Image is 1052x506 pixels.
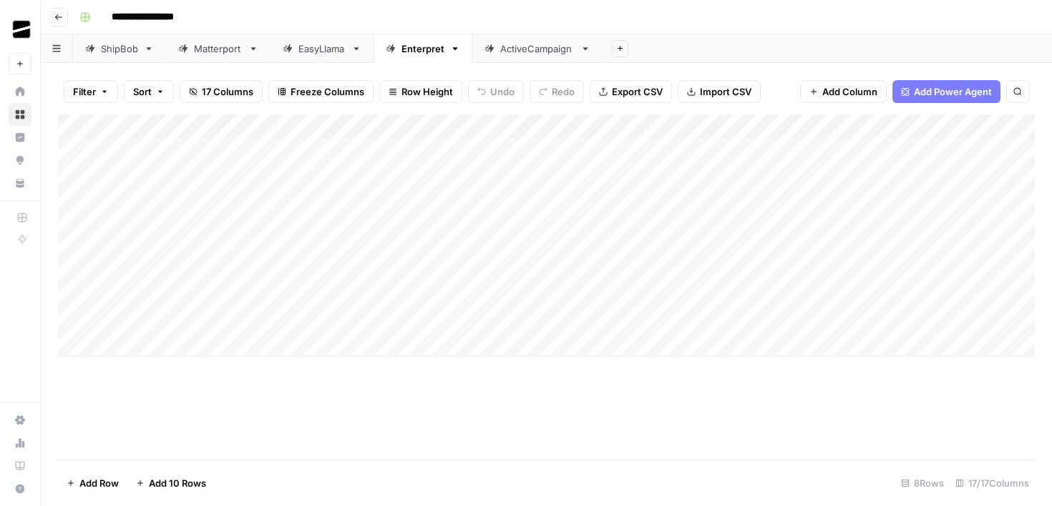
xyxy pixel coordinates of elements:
[133,84,152,99] span: Sort
[101,42,138,56] div: ShipBob
[678,80,761,103] button: Import CSV
[9,149,31,172] a: Opportunities
[612,84,663,99] span: Export CSV
[468,80,524,103] button: Undo
[58,472,127,495] button: Add Row
[472,34,603,63] a: ActiveCampaign
[895,472,950,495] div: 8 Rows
[73,84,96,99] span: Filter
[9,126,31,149] a: Insights
[374,34,472,63] a: Enterpret
[401,84,453,99] span: Row Height
[552,84,575,99] span: Redo
[379,80,462,103] button: Row Height
[950,472,1035,495] div: 17/17 Columns
[124,80,174,103] button: Sort
[194,42,243,56] div: Matterport
[892,80,1000,103] button: Add Power Agent
[590,80,672,103] button: Export CSV
[180,80,263,103] button: 17 Columns
[530,80,584,103] button: Redo
[700,84,751,99] span: Import CSV
[822,84,877,99] span: Add Column
[9,432,31,454] a: Usage
[9,454,31,477] a: Learning Hub
[298,42,346,56] div: EasyLlama
[9,409,31,432] a: Settings
[9,16,34,42] img: OGM Logo
[73,34,166,63] a: ShipBob
[202,84,253,99] span: 17 Columns
[9,80,31,103] a: Home
[9,172,31,195] a: Your Data
[9,103,31,126] a: Browse
[79,476,119,490] span: Add Row
[268,80,374,103] button: Freeze Columns
[271,34,374,63] a: EasyLlama
[291,84,364,99] span: Freeze Columns
[500,42,575,56] div: ActiveCampaign
[64,80,118,103] button: Filter
[490,84,515,99] span: Undo
[800,80,887,103] button: Add Column
[166,34,271,63] a: Matterport
[127,472,215,495] button: Add 10 Rows
[9,11,31,47] button: Workspace: OGM
[914,84,992,99] span: Add Power Agent
[149,476,206,490] span: Add 10 Rows
[9,477,31,500] button: Help + Support
[401,42,444,56] div: Enterpret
